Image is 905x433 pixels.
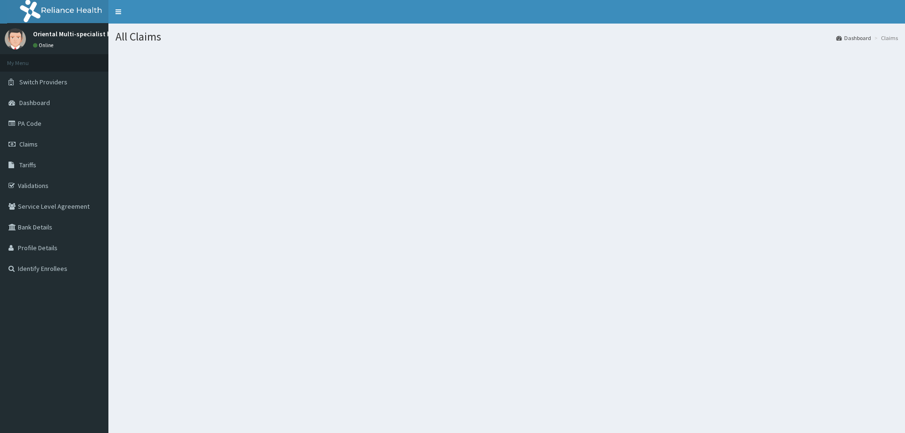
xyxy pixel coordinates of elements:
[5,28,26,49] img: User Image
[19,161,36,169] span: Tariffs
[19,140,38,148] span: Claims
[19,78,67,86] span: Switch Providers
[19,98,50,107] span: Dashboard
[33,31,159,37] p: Oriental Multi-specialist hospital Hospital
[836,34,871,42] a: Dashboard
[872,34,898,42] li: Claims
[115,31,898,43] h1: All Claims
[33,42,56,49] a: Online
